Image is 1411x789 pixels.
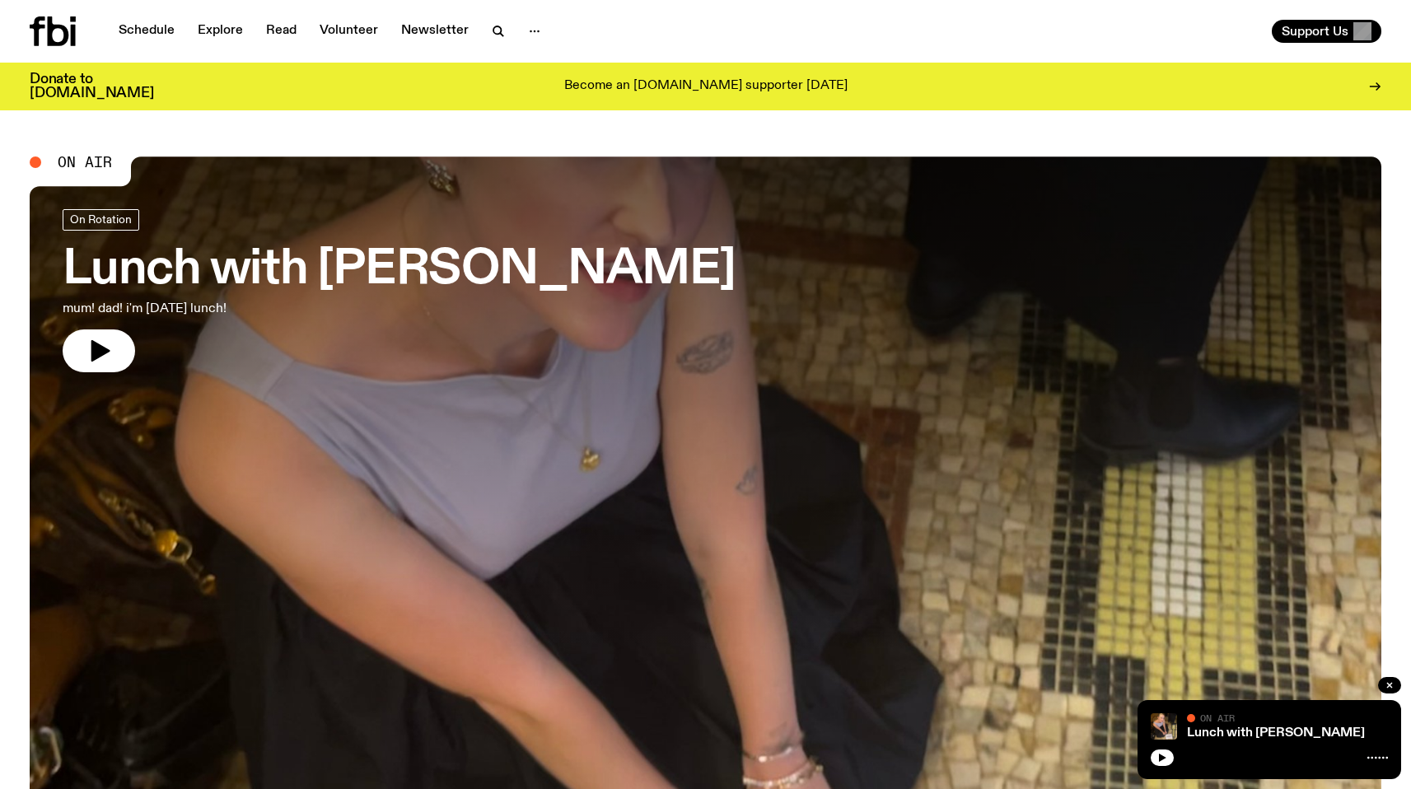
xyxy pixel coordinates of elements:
[109,20,185,43] a: Schedule
[310,20,388,43] a: Volunteer
[30,72,154,100] h3: Donate to [DOMAIN_NAME]
[63,300,484,320] p: mum! dad! i'm [DATE] lunch!
[256,20,306,43] a: Read
[1200,712,1235,723] span: On Air
[188,20,253,43] a: Explore
[63,209,139,231] a: On Rotation
[70,213,132,226] span: On Rotation
[1151,713,1177,740] img: SLC lunch cover
[63,247,736,293] h3: Lunch with [PERSON_NAME]
[1187,726,1365,740] a: Lunch with [PERSON_NAME]
[63,209,736,372] a: Lunch with [PERSON_NAME]mum! dad! i'm [DATE] lunch!
[564,79,848,94] p: Become an [DOMAIN_NAME] supporter [DATE]
[391,20,479,43] a: Newsletter
[1272,20,1381,43] button: Support Us
[58,155,112,170] span: On Air
[1282,24,1348,39] span: Support Us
